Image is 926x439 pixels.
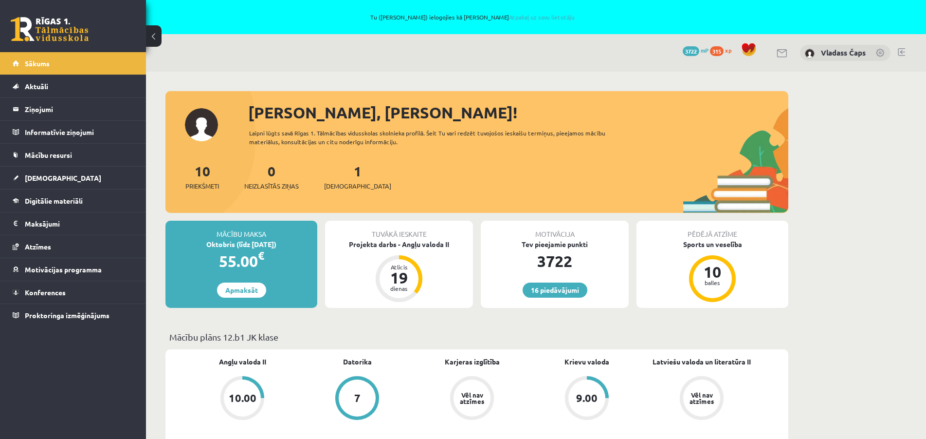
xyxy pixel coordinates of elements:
a: Krievu valoda [564,357,609,367]
div: 55.00 [165,249,317,273]
div: 7 [354,393,361,403]
span: mP [701,46,708,54]
a: 3722 mP [683,46,708,54]
a: Sports un veselība 10 balles [636,239,788,304]
div: Atlicis [384,264,414,270]
span: Konferences [25,288,66,297]
a: Angļu valoda II [219,357,266,367]
a: Digitālie materiāli [13,190,134,212]
a: Datorika [343,357,372,367]
span: Neizlasītās ziņas [244,181,299,191]
div: Tev pieejamie punkti [481,239,629,249]
a: 16 piedāvājumi [523,283,587,298]
div: Laipni lūgts savā Rīgas 1. Tālmācības vidusskolas skolnieka profilā. Šeit Tu vari redzēt tuvojošo... [249,129,623,146]
span: Atzīmes [25,242,51,251]
span: 3722 [683,46,699,56]
div: 3722 [481,249,629,273]
a: Konferences [13,281,134,304]
a: Apmaksāt [217,283,266,298]
div: Vēl nav atzīmes [458,392,486,404]
div: Sports un veselība [636,239,788,249]
a: Karjeras izglītība [445,357,500,367]
div: 10.00 [229,393,256,403]
a: 1[DEMOGRAPHIC_DATA] [324,162,391,191]
p: Mācību plāns 12.b1 JK klase [169,330,784,344]
span: xp [725,46,731,54]
a: 10.00 [185,376,300,422]
a: Latviešu valoda un literatūra II [653,357,751,367]
a: Sākums [13,52,134,75]
span: Mācību resursi [25,151,72,159]
a: Motivācijas programma [13,258,134,281]
div: balles [698,280,727,286]
span: Tu ([PERSON_NAME]) ielogojies kā [PERSON_NAME] [112,14,834,20]
a: Ziņojumi [13,98,134,120]
div: 9.00 [576,393,598,403]
a: 9.00 [529,376,644,422]
a: 0Neizlasītās ziņas [244,162,299,191]
span: Aktuāli [25,82,48,91]
legend: Maksājumi [25,212,134,235]
div: dienas [384,286,414,291]
span: € [258,248,264,263]
span: 315 [710,46,724,56]
a: Vēl nav atzīmes [415,376,529,422]
div: Tuvākā ieskaite [325,221,473,239]
span: Proktoringa izmēģinājums [25,311,109,320]
div: Pēdējā atzīme [636,221,788,239]
div: Oktobris (līdz [DATE]) [165,239,317,249]
div: [PERSON_NAME], [PERSON_NAME]! [248,101,788,124]
span: Sākums [25,59,50,68]
a: Vladass Čaps [821,48,866,57]
div: 10 [698,264,727,280]
div: Mācību maksa [165,221,317,239]
a: Vēl nav atzīmes [644,376,759,422]
div: 19 [384,270,414,286]
a: Mācību resursi [13,144,134,166]
a: Atzīmes [13,235,134,258]
a: Informatīvie ziņojumi [13,121,134,143]
span: [DEMOGRAPHIC_DATA] [324,181,391,191]
a: Proktoringa izmēģinājums [13,304,134,326]
span: Motivācijas programma [25,265,102,274]
img: Vladass Čaps [805,49,815,58]
a: Projekta darbs - Angļu valoda II Atlicis 19 dienas [325,239,473,304]
span: Priekšmeti [185,181,219,191]
a: Atpakaļ uz savu lietotāju [509,13,575,21]
span: Digitālie materiāli [25,196,83,205]
div: Projekta darbs - Angļu valoda II [325,239,473,249]
a: [DEMOGRAPHIC_DATA] [13,167,134,189]
div: Vēl nav atzīmes [688,392,715,404]
div: Motivācija [481,221,629,239]
span: [DEMOGRAPHIC_DATA] [25,173,101,182]
a: Maksājumi [13,212,134,235]
a: 315 xp [710,46,736,54]
legend: Ziņojumi [25,98,134,120]
a: 10Priekšmeti [185,162,219,191]
a: Aktuāli [13,75,134,97]
a: Rīgas 1. Tālmācības vidusskola [11,17,89,41]
a: 7 [300,376,415,422]
legend: Informatīvie ziņojumi [25,121,134,143]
